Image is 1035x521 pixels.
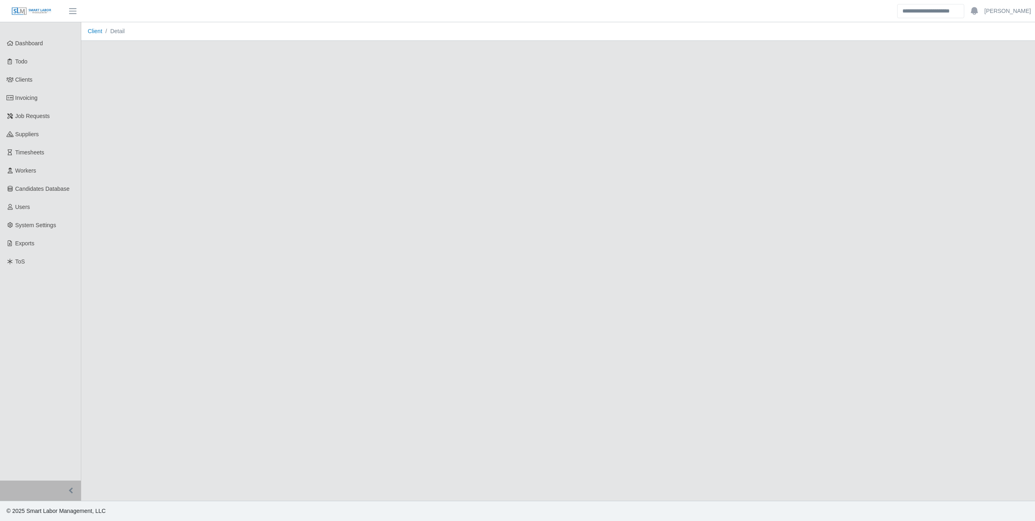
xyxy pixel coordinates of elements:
[15,131,39,137] span: Suppliers
[15,204,30,210] span: Users
[15,222,56,228] span: System Settings
[88,28,102,34] a: Client
[15,40,43,46] span: Dashboard
[102,27,125,36] li: Detail
[15,258,25,265] span: ToS
[897,4,964,18] input: Search
[11,7,52,16] img: SLM Logo
[15,113,50,119] span: Job Requests
[15,95,38,101] span: Invoicing
[15,76,33,83] span: Clients
[15,186,70,192] span: Candidates Database
[6,508,106,514] span: © 2025 Smart Labor Management, LLC
[15,240,34,247] span: Exports
[15,149,44,156] span: Timesheets
[15,58,27,65] span: Todo
[15,167,36,174] span: Workers
[984,7,1031,15] a: [PERSON_NAME]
